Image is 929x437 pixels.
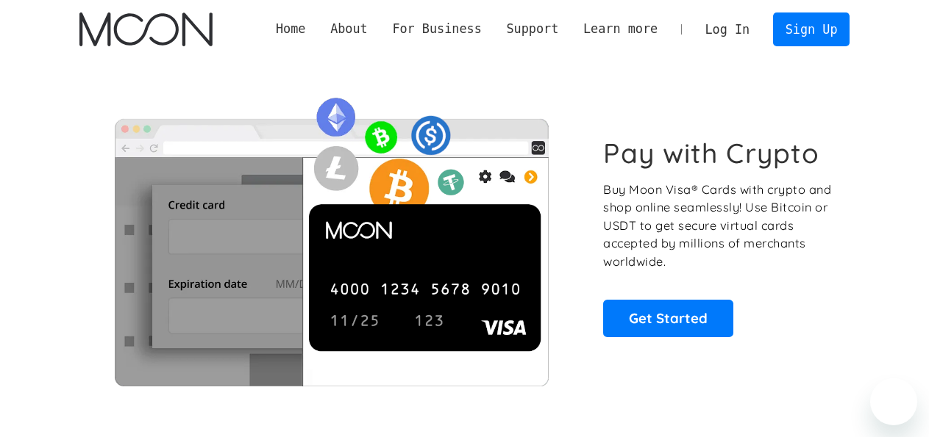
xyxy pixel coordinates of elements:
[392,20,481,38] div: For Business
[79,12,213,46] img: Moon Logo
[603,300,733,336] a: Get Started
[494,20,571,38] div: Support
[583,20,658,38] div: Learn more
[506,20,558,38] div: Support
[603,137,819,170] h1: Pay with Crypto
[603,181,833,271] p: Buy Moon Visa® Cards with crypto and shop online seamlessly! Use Bitcoin or USDT to get secure vi...
[870,378,917,425] iframe: Button to launch messaging window
[571,20,670,38] div: Learn more
[773,12,850,46] a: Sign Up
[380,20,494,38] div: For Business
[330,20,368,38] div: About
[693,13,762,46] a: Log In
[318,20,380,38] div: About
[79,12,213,46] a: home
[79,87,583,386] img: Moon Cards let you spend your crypto anywhere Visa is accepted.
[263,20,318,38] a: Home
